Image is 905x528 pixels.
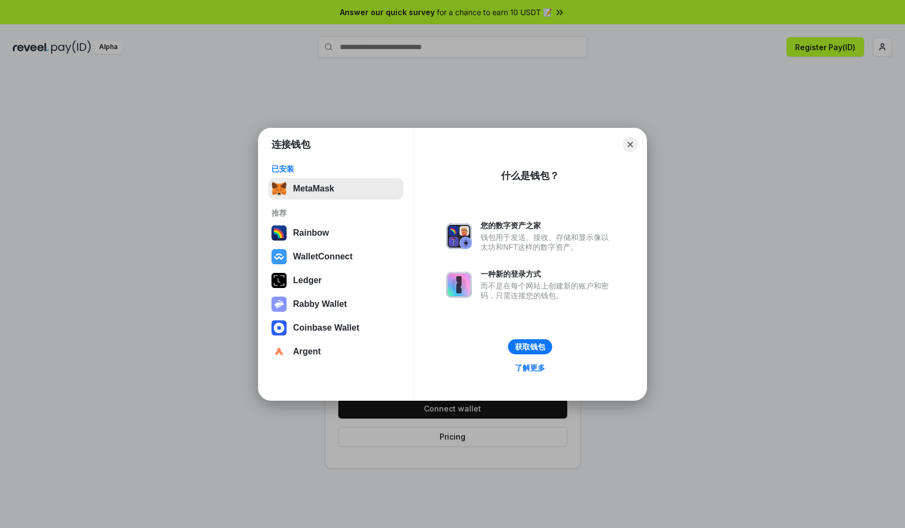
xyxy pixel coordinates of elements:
[481,269,614,279] div: 一种新的登录方式
[293,347,321,356] div: Argent
[268,178,403,200] button: MetaMask
[268,246,403,268] button: WalletConnect
[271,225,287,241] img: svg+xml,%3Csvg%20width%3D%22120%22%20height%3D%22120%22%20viewBox%3D%220%200%20120%20120%22%20fil...
[293,228,329,238] div: Rainbow
[271,138,310,151] h1: 连接钱包
[293,323,359,333] div: Coinbase Wallet
[268,270,403,291] button: Ledger
[501,169,559,182] div: 什么是钱包？
[481,221,614,230] div: 您的数字资产之家
[508,339,552,354] button: 获取钱包
[271,344,287,359] img: svg+xml,%3Csvg%20width%3D%2228%22%20height%3D%2228%22%20viewBox%3D%220%200%2028%2028%22%20fill%3D...
[446,272,472,298] img: svg+xml,%3Csvg%20xmlns%3D%22http%3A%2F%2Fwww.w3.org%2F2000%2Fsvg%22%20fill%3D%22none%22%20viewBox...
[271,208,400,218] div: 推荐
[481,281,614,300] div: 而不是在每个网站上创建新的账户和密码，只需连接您的钱包。
[293,276,322,285] div: Ledger
[271,297,287,312] img: svg+xml,%3Csvg%20xmlns%3D%22http%3A%2F%2Fwww.w3.org%2F2000%2Fsvg%22%20fill%3D%22none%22%20viewBox...
[515,342,545,352] div: 获取钱包
[268,222,403,244] button: Rainbow
[623,137,638,152] button: Close
[293,299,347,309] div: Rabby Wallet
[271,249,287,264] img: svg+xml,%3Csvg%20width%3D%2228%22%20height%3D%2228%22%20viewBox%3D%220%200%2028%2028%22%20fill%3D...
[271,164,400,174] div: 已安装
[515,363,545,373] div: 了解更多
[293,252,353,262] div: WalletConnect
[268,317,403,339] button: Coinbase Wallet
[268,341,403,362] button: Argent
[509,361,552,375] a: 了解更多
[271,181,287,196] img: svg+xml,%3Csvg%20fill%3D%22none%22%20height%3D%2233%22%20viewBox%3D%220%200%2035%2033%22%20width%...
[268,293,403,315] button: Rabby Wallet
[481,232,614,252] div: 钱包用于发送、接收、存储和显示像以太坊和NFT这样的数字资产。
[446,223,472,249] img: svg+xml,%3Csvg%20xmlns%3D%22http%3A%2F%2Fwww.w3.org%2F2000%2Fsvg%22%20fill%3D%22none%22%20viewBox...
[271,273,287,288] img: svg+xml,%3Csvg%20xmlns%3D%22http%3A%2F%2Fwww.w3.org%2F2000%2Fsvg%22%20width%3D%2228%22%20height%3...
[293,184,334,194] div: MetaMask
[271,320,287,335] img: svg+xml,%3Csvg%20width%3D%2228%22%20height%3D%2228%22%20viewBox%3D%220%200%2028%2028%22%20fill%3D...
